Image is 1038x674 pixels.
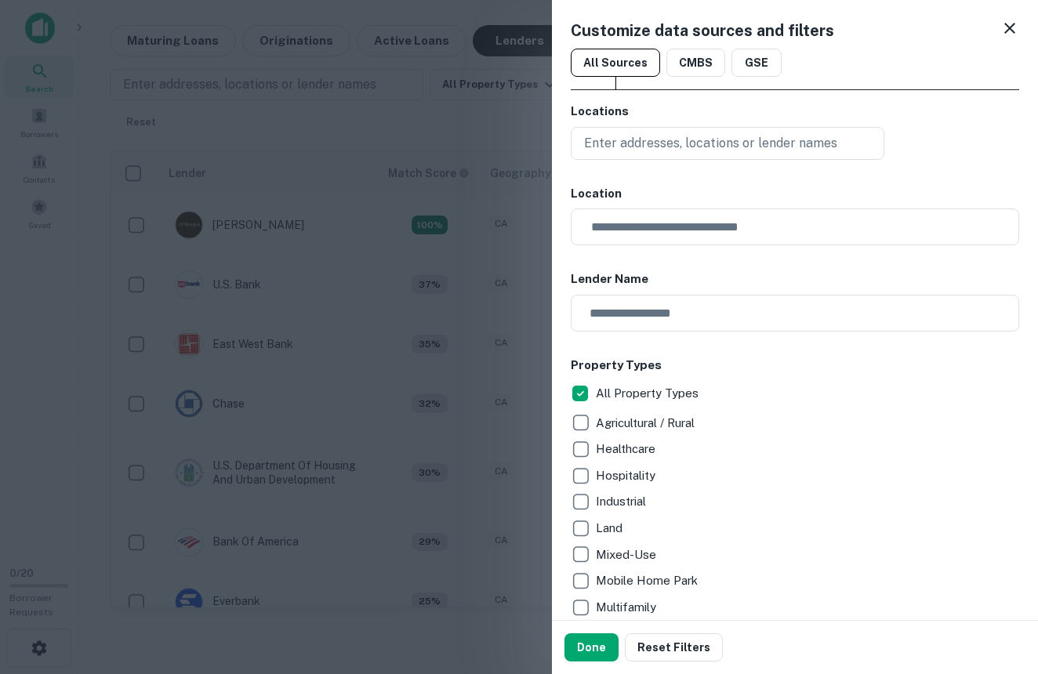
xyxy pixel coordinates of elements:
[584,134,837,153] p: Enter addresses, locations or lender names
[596,598,659,617] p: Multifamily
[596,414,698,433] p: Agricultural / Rural
[596,466,659,485] p: Hospitality
[571,127,884,160] button: Enter addresses, locations or lender names
[571,19,834,42] h5: Customize data sources and filters
[596,571,701,590] p: Mobile Home Park
[596,545,659,564] p: Mixed-Use
[571,49,660,77] button: All Sources
[571,357,1019,375] h6: Property Types
[571,185,1019,203] h6: Location
[571,103,1019,121] h6: Locations
[596,519,626,538] p: Land
[666,49,725,77] button: CMBS
[731,49,782,77] button: GSE
[625,633,723,661] button: Reset Filters
[564,633,619,661] button: Done
[571,270,1019,288] h6: Lender Name
[596,440,659,458] p: Healthcare
[596,384,702,403] p: All Property Types
[596,492,649,511] p: Industrial
[960,549,1038,624] iframe: Chat Widget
